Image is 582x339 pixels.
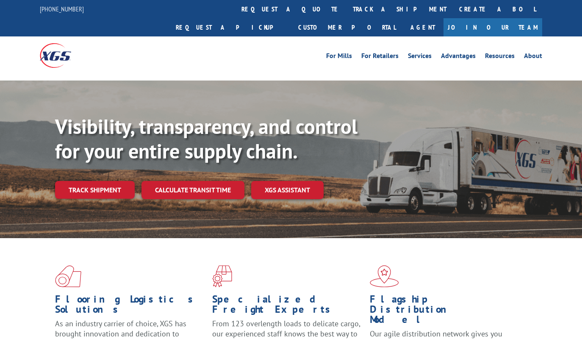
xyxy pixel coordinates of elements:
a: For Mills [326,53,352,62]
a: Calculate transit time [141,181,244,199]
a: Join Our Team [443,18,542,36]
a: [PHONE_NUMBER] [40,5,84,13]
a: Resources [485,53,515,62]
a: Customer Portal [292,18,402,36]
img: xgs-icon-focused-on-flooring-red [212,265,232,287]
h1: Specialized Freight Experts [212,294,363,319]
h1: Flagship Distribution Model [370,294,521,329]
a: Services [408,53,432,62]
a: Track shipment [55,181,135,199]
a: About [524,53,542,62]
a: For Retailers [361,53,399,62]
img: xgs-icon-total-supply-chain-intelligence-red [55,265,81,287]
a: XGS ASSISTANT [251,181,324,199]
a: Advantages [441,53,476,62]
b: Visibility, transparency, and control for your entire supply chain. [55,113,358,164]
img: xgs-icon-flagship-distribution-model-red [370,265,399,287]
h1: Flooring Logistics Solutions [55,294,206,319]
a: Request a pickup [169,18,292,36]
a: Agent [402,18,443,36]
